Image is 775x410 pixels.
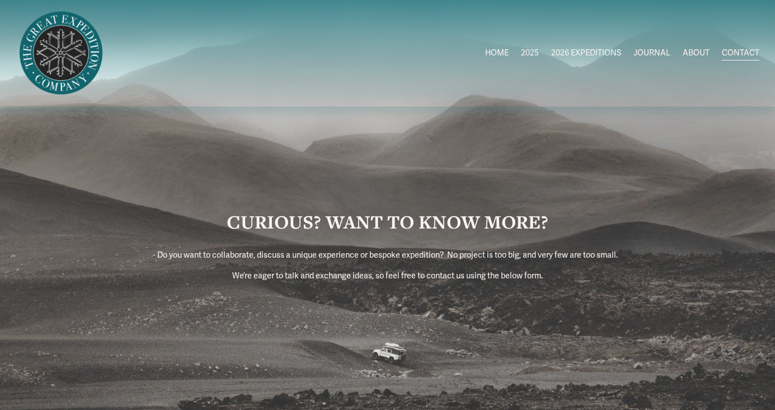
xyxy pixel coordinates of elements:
strong: CURIOUS? WANT TO KNOW MORE? [227,209,548,234]
a: ABOUT [683,45,710,61]
span: We’re eager to talk and exchange ideas, so feel free to contact us using the below form. [232,271,543,281]
span: 2026 EXPEDITIONS [551,46,621,60]
span: 2025 [521,46,539,60]
a: HOME [485,45,509,61]
a: JOURNAL [633,45,670,61]
a: folder dropdown [551,45,621,61]
a: folder dropdown [521,45,539,61]
span: Do you want to collaborate, discuss a unique experience or bespoke expedition? No project is too ... [157,250,618,260]
a: CONTACT [722,45,759,61]
img: Arctic Expeditions [16,8,106,99]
